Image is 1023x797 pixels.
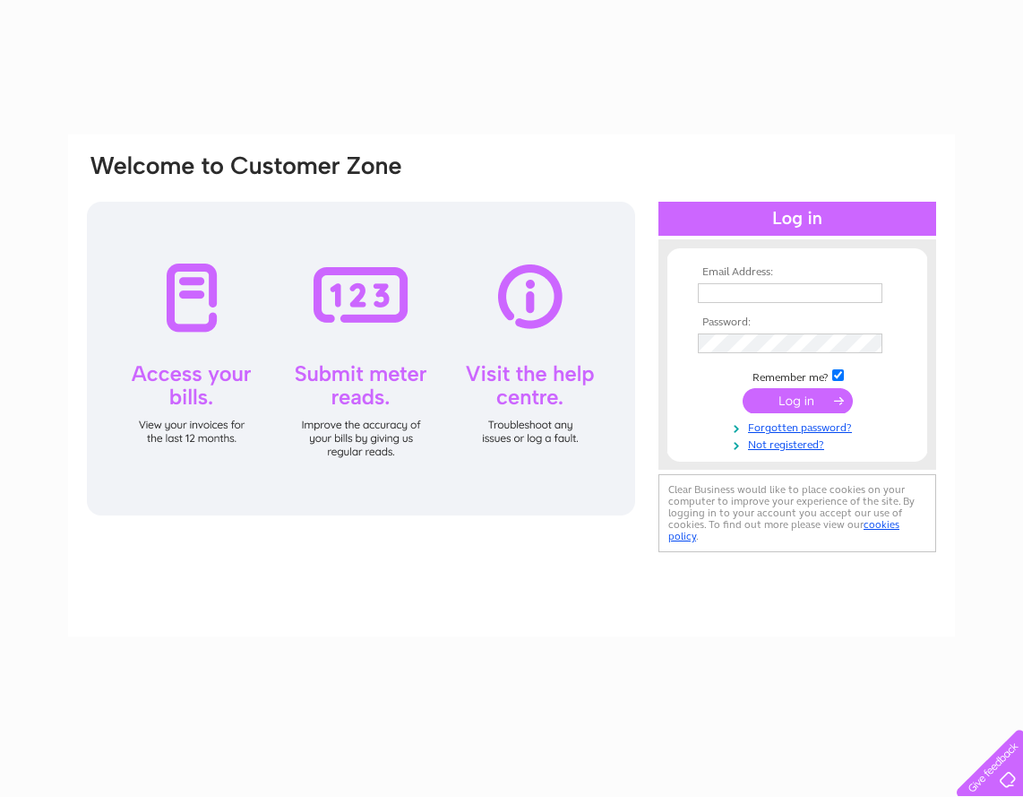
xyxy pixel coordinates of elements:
[668,518,899,542] a: cookies policy
[658,474,936,552] div: Clear Business would like to place cookies on your computer to improve your experience of the sit...
[693,316,901,329] th: Password:
[698,435,901,452] a: Not registered?
[698,418,901,435] a: Forgotten password?
[743,388,853,413] input: Submit
[693,266,901,279] th: Email Address:
[693,367,901,385] td: Remember me?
